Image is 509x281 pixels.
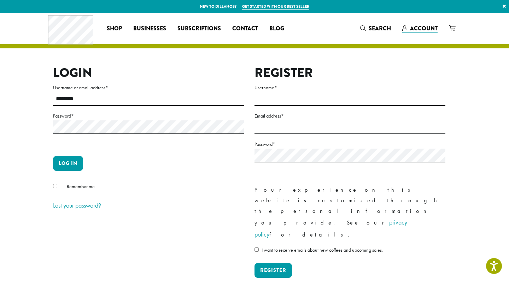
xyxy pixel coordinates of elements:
a: Get started with our best seller [242,4,309,10]
span: Subscriptions [177,24,221,33]
a: privacy policy [255,218,407,238]
span: Search [369,24,391,32]
h2: Register [255,65,445,80]
a: Shop [101,23,128,34]
span: Contact [232,24,258,33]
span: Account [410,24,438,32]
h2: Login [53,65,244,80]
label: Password [255,140,445,149]
input: I want to receive emails about new coffees and upcoming sales. [255,247,259,252]
span: Shop [107,24,122,33]
a: Lost your password? [53,201,101,209]
span: Blog [269,24,284,33]
span: Businesses [133,24,166,33]
span: Remember me [67,183,95,190]
button: Register [255,263,292,278]
label: Email address [255,112,445,120]
label: Username [255,83,445,92]
label: Password [53,112,244,120]
label: Username or email address [53,83,244,92]
p: Your experience on this website is customized through the personal information you provide. See o... [255,185,445,240]
button: Log in [53,156,83,171]
span: I want to receive emails about new coffees and upcoming sales. [262,247,383,253]
a: Search [355,23,397,34]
